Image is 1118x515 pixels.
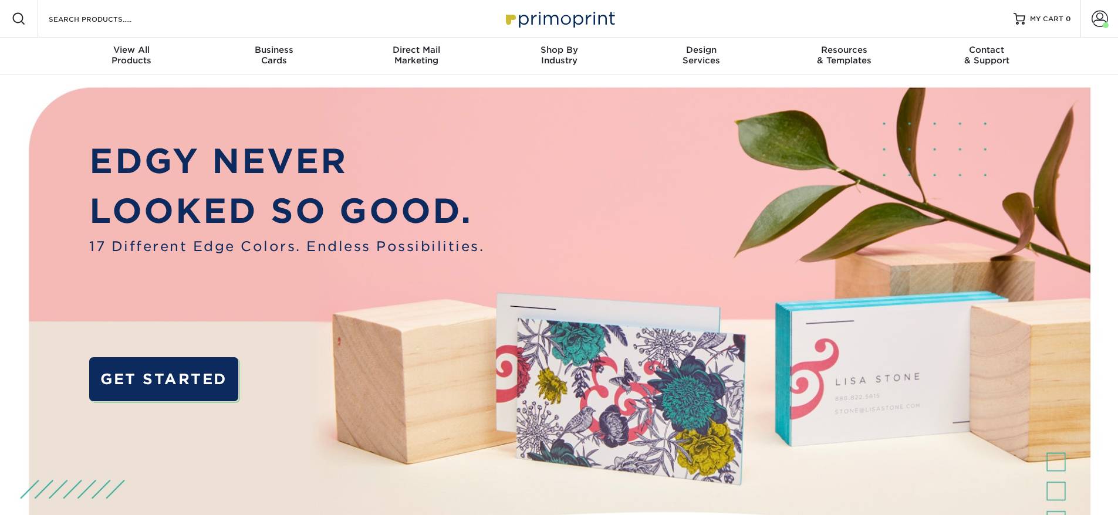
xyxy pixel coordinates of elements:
a: Resources& Templates [773,38,916,75]
span: 0 [1066,15,1071,23]
div: Cards [202,45,345,66]
a: GET STARTED [89,357,238,401]
span: MY CART [1030,14,1063,24]
input: SEARCH PRODUCTS..... [48,12,162,26]
span: Resources [773,45,916,55]
a: View AllProducts [60,38,203,75]
div: Industry [488,45,630,66]
div: Services [630,45,773,66]
span: View All [60,45,203,55]
img: Primoprint [501,6,618,31]
a: BusinessCards [202,38,345,75]
span: Shop By [488,45,630,55]
div: Products [60,45,203,66]
p: LOOKED SO GOOD. [89,186,484,236]
span: Contact [916,45,1058,55]
div: & Templates [773,45,916,66]
div: Marketing [345,45,488,66]
a: Shop ByIndustry [488,38,630,75]
div: & Support [916,45,1058,66]
span: Design [630,45,773,55]
span: Business [202,45,345,55]
a: Contact& Support [916,38,1058,75]
span: Direct Mail [345,45,488,55]
span: 17 Different Edge Colors. Endless Possibilities. [89,236,484,256]
a: Direct MailMarketing [345,38,488,75]
a: DesignServices [630,38,773,75]
p: EDGY NEVER [89,136,484,187]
